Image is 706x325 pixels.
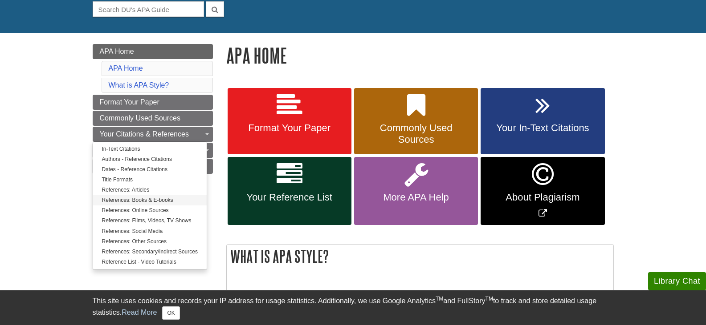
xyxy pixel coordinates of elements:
[228,157,351,225] a: Your Reference List
[162,306,180,320] button: Close
[93,195,207,205] a: References: Books & E-books
[122,309,157,316] a: Read More
[354,157,478,225] a: More APA Help
[436,296,443,302] sup: TM
[93,1,204,17] input: Search DU's APA Guide
[93,44,213,233] div: Guide Page Menu
[109,81,169,89] a: What is APA Style?
[100,114,180,122] span: Commonly Used Sources
[354,88,478,155] a: Commonly Used Sources
[93,185,207,195] a: References: Articles
[234,192,345,203] span: Your Reference List
[361,122,471,145] span: Commonly Used Sources
[100,48,134,55] span: APA Home
[93,237,207,247] a: References: Other Sources
[100,130,189,138] span: Your Citations & References
[486,296,493,302] sup: TM
[93,175,207,185] a: Title Formats
[648,272,706,290] button: Library Chat
[93,95,213,110] a: Format Your Paper
[361,192,471,203] span: More APA Help
[93,247,207,257] a: References: Secondary/Indirect Sources
[234,122,345,134] span: Format Your Paper
[109,64,143,72] a: APA Home
[93,205,207,216] a: References: Online Sources
[226,44,614,67] h1: APA Home
[93,144,207,154] a: In-Text Citations
[227,245,613,268] h2: What is APA Style?
[481,157,604,225] a: Link opens in new window
[487,192,598,203] span: About Plagiarism
[481,88,604,155] a: Your In-Text Citations
[93,154,207,165] a: Authors - Reference Citations
[228,88,351,155] a: Format Your Paper
[93,296,614,320] div: This site uses cookies and records your IP address for usage statistics. Additionally, we use Goo...
[93,44,213,59] a: APA Home
[93,111,213,126] a: Commonly Used Sources
[487,122,598,134] span: Your In-Text Citations
[93,216,207,226] a: References: Films, Videos, TV Shows
[93,165,207,175] a: Dates - Reference Citations
[93,257,207,267] a: Reference List - Video Tutorials
[100,98,159,106] span: Format Your Paper
[93,127,213,142] a: Your Citations & References
[93,226,207,237] a: References: Social Media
